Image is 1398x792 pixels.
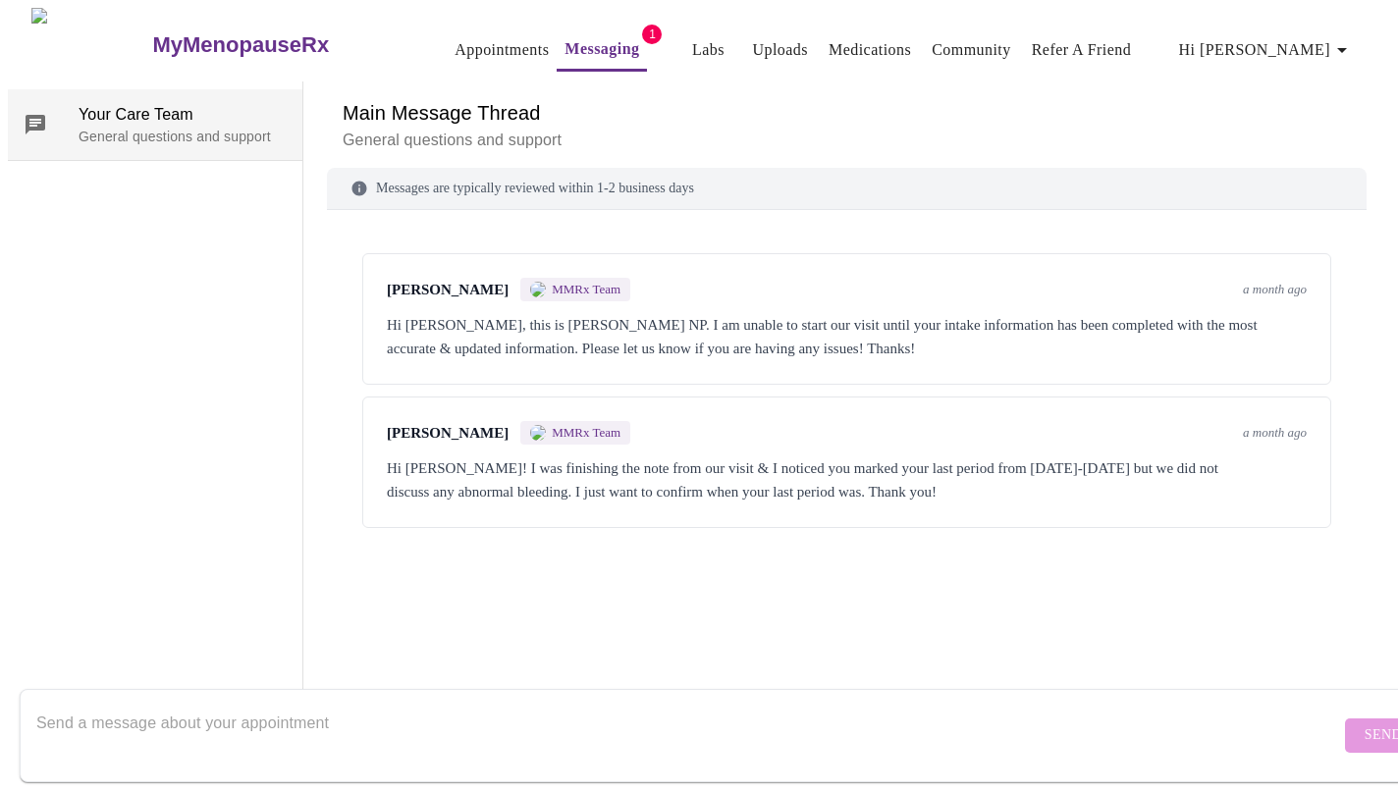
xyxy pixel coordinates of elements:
[152,32,329,58] h3: MyMenopauseRx
[1243,425,1307,441] span: a month ago
[387,456,1307,503] div: Hi [PERSON_NAME]! I was finishing the note from our visit & I noticed you marked your last period...
[455,36,549,64] a: Appointments
[752,36,808,64] a: Uploads
[692,36,725,64] a: Labs
[343,129,1351,152] p: General questions and support
[327,168,1367,210] div: Messages are typically reviewed within 1-2 business days
[829,36,911,64] a: Medications
[447,30,557,70] button: Appointments
[79,103,287,127] span: Your Care Team
[932,36,1011,64] a: Community
[387,425,509,442] span: [PERSON_NAME]
[821,30,919,70] button: Medications
[676,30,739,70] button: Labs
[565,35,639,63] a: Messaging
[1032,36,1132,64] a: Refer a Friend
[150,11,407,79] a: MyMenopauseRx
[552,282,620,297] span: MMRx Team
[387,282,509,298] span: [PERSON_NAME]
[530,425,546,441] img: MMRX
[744,30,816,70] button: Uploads
[530,282,546,297] img: MMRX
[1024,30,1140,70] button: Refer a Friend
[36,704,1340,766] textarea: Send a message about your appointment
[552,425,620,441] span: MMRx Team
[387,313,1307,360] div: Hi [PERSON_NAME], this is [PERSON_NAME] NP. I am unable to start our visit until your intake info...
[8,89,302,160] div: Your Care TeamGeneral questions and support
[642,25,662,44] span: 1
[1243,282,1307,297] span: a month ago
[1171,30,1362,70] button: Hi [PERSON_NAME]
[924,30,1019,70] button: Community
[557,29,647,72] button: Messaging
[343,97,1351,129] h6: Main Message Thread
[1179,36,1354,64] span: Hi [PERSON_NAME]
[79,127,287,146] p: General questions and support
[31,8,150,81] img: MyMenopauseRx Logo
